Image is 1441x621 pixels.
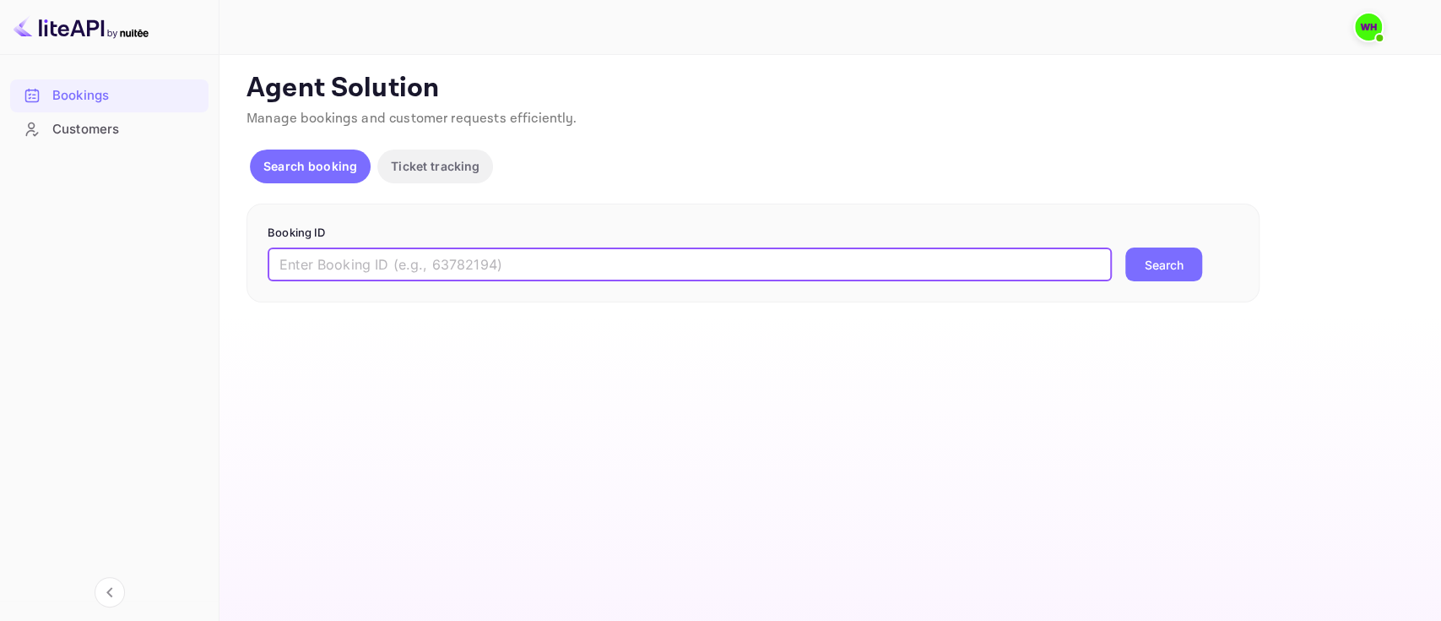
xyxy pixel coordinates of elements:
[52,120,200,139] div: Customers
[10,113,209,146] div: Customers
[391,157,479,175] p: Ticket tracking
[95,577,125,607] button: Collapse navigation
[268,248,1112,281] input: Enter Booking ID (e.g., 63782194)
[1125,248,1202,281] button: Search
[263,157,357,175] p: Search booking
[1355,14,1382,41] img: walid harrass
[246,72,1411,106] p: Agent Solution
[14,14,149,41] img: LiteAPI logo
[268,225,1238,242] p: Booking ID
[10,113,209,144] a: Customers
[246,110,577,128] span: Manage bookings and customer requests efficiently.
[52,86,200,106] div: Bookings
[10,79,209,111] a: Bookings
[10,79,209,112] div: Bookings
